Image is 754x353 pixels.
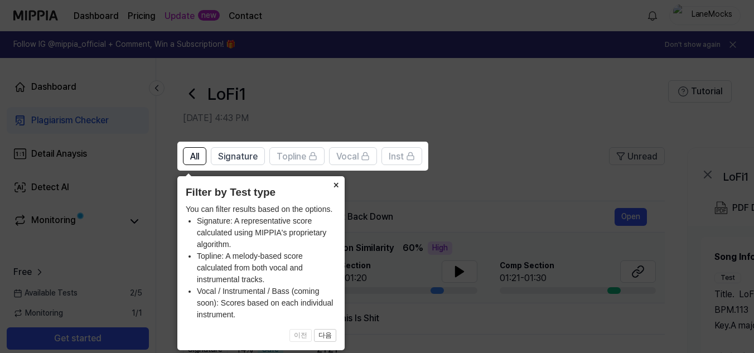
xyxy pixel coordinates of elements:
li: Signature: A representative score calculated using MIPPIA's proprietary algorithm. [197,215,336,250]
li: Topline: A melody-based score calculated from both vocal and instrumental tracks. [197,250,336,286]
span: Inst [389,150,404,163]
button: 다음 [314,329,336,342]
span: Topline [277,150,306,163]
div: You can filter results based on the options. [186,204,336,321]
button: Inst [381,147,422,165]
header: Filter by Test type [186,185,336,201]
button: Topline [269,147,325,165]
li: Vocal / Instrumental / Bass (coming soon): Scores based on each individual instrument. [197,286,336,321]
span: All [190,150,199,163]
button: All [183,147,206,165]
span: Signature [218,150,258,163]
button: Vocal [329,147,377,165]
span: Vocal [336,150,359,163]
button: Signature [211,147,265,165]
button: Close [327,176,345,192]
